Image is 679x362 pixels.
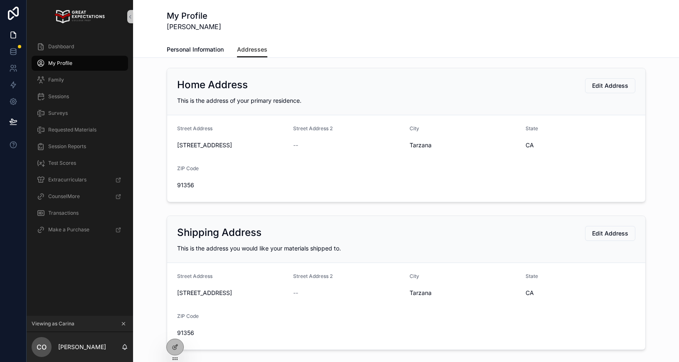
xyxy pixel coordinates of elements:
[237,42,267,58] a: Addresses
[177,165,199,171] span: ZIP Code
[32,156,128,171] a: Test Scores
[48,110,68,117] span: Surveys
[526,273,538,279] span: State
[48,210,79,216] span: Transactions
[48,60,72,67] span: My Profile
[177,181,287,189] span: 91356
[177,125,212,131] span: Street Address
[177,289,287,297] span: [STREET_ADDRESS]
[592,82,628,90] span: Edit Address
[167,42,224,59] a: Personal Information
[293,141,298,149] span: --
[410,125,419,131] span: City
[177,313,199,319] span: ZIP Code
[177,245,341,252] span: This is the address you would like your materials shipped to.
[585,226,635,241] button: Edit Address
[237,45,267,54] span: Addresses
[48,193,80,200] span: CounselMore
[177,226,262,239] h2: Shipping Address
[177,141,287,149] span: [STREET_ADDRESS]
[177,329,287,337] span: 91356
[410,141,519,149] span: Tarzana
[48,93,69,100] span: Sessions
[177,273,212,279] span: Street Address
[58,343,106,351] p: [PERSON_NAME]
[32,189,128,204] a: CounselMore
[48,176,86,183] span: Extracurriculars
[592,229,628,238] span: Edit Address
[32,89,128,104] a: Sessions
[293,125,333,131] span: Street Address 2
[410,289,519,297] span: Tarzana
[293,289,298,297] span: --
[32,222,128,237] a: Make a Purchase
[32,139,128,154] a: Session Reports
[585,78,635,93] button: Edit Address
[526,289,635,297] span: CA
[48,160,76,166] span: Test Scores
[32,56,128,71] a: My Profile
[526,125,538,131] span: State
[48,43,74,50] span: Dashboard
[32,206,128,221] a: Transactions
[32,172,128,187] a: Extracurriculars
[48,143,86,150] span: Session Reports
[48,126,96,133] span: Requested Materials
[55,10,104,23] img: App logo
[167,10,221,22] h1: My Profile
[167,45,224,54] span: Personal Information
[37,342,47,352] span: CO
[48,226,89,233] span: Make a Purchase
[32,72,128,87] a: Family
[293,273,333,279] span: Street Address 2
[177,78,248,92] h2: Home Address
[32,39,128,54] a: Dashboard
[526,141,635,149] span: CA
[32,106,128,121] a: Surveys
[177,97,301,104] span: This is the address of your primary residence.
[27,33,133,248] div: scrollable content
[48,77,64,83] span: Family
[410,273,419,279] span: City
[32,122,128,137] a: Requested Materials
[167,22,221,32] span: [PERSON_NAME]
[32,320,74,327] span: Viewing as Carina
